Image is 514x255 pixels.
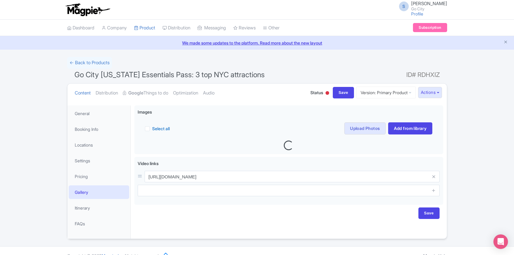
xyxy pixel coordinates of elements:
a: FAQs [69,217,129,230]
span: ID# RDHXIZ [406,69,440,81]
span: Video links [138,161,159,166]
a: Upload Photos [344,122,385,134]
div: Open Intercom Messenger [493,234,508,249]
a: Other [263,20,280,36]
a: Subscription [413,23,447,32]
a: GoogleThings to do [123,84,168,103]
a: Reviews [233,20,256,36]
button: Actions [418,87,442,98]
button: Close announcement [503,39,508,46]
a: Messaging [198,20,226,36]
a: Content [75,84,91,103]
span: Go City [US_STATE] Essentials Pass: 3 top NYC attractions [74,70,265,79]
label: Select all [152,125,170,132]
a: Version: Primary Product [356,87,416,98]
a: Booking Info [69,122,129,136]
a: Distribution [96,84,118,103]
a: S [PERSON_NAME] Go City [395,1,447,11]
a: We made some updates to the platform. Read more about the new layout [4,40,510,46]
a: ← Back to Products [67,57,112,69]
strong: Google [128,90,143,97]
span: S [399,2,409,11]
img: logo-ab69f6fb50320c5b225c76a69d11143b.png [64,3,111,16]
span: [PERSON_NAME] [411,1,447,6]
a: Profile [411,11,423,16]
a: Add from library [388,122,433,134]
a: Settings [69,154,129,167]
a: Audio [203,84,214,103]
div: Inactive [324,89,330,98]
a: Product [134,20,155,36]
a: Pricing [69,170,129,183]
a: Gallery [69,185,129,199]
input: Save [333,87,354,98]
span: Status [310,89,323,96]
span: Images [138,109,152,115]
a: Company [102,20,127,36]
a: Distribution [162,20,190,36]
a: General [69,107,129,120]
a: Optimization [173,84,198,103]
small: Go City [411,7,447,11]
input: Save [418,207,440,219]
a: Locations [69,138,129,152]
a: Itinerary [69,201,129,215]
a: Dashboard [67,20,94,36]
